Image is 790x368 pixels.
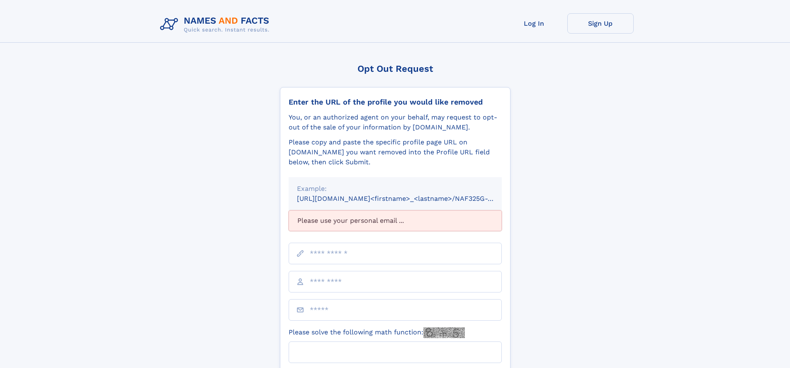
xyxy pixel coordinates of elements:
div: Opt Out Request [280,63,510,74]
div: You, or an authorized agent on your behalf, may request to opt-out of the sale of your informatio... [289,112,502,132]
small: [URL][DOMAIN_NAME]<firstname>_<lastname>/NAF325G-xxxxxxxx [297,195,518,202]
img: Logo Names and Facts [157,13,276,36]
label: Please solve the following math function: [289,327,465,338]
a: Log In [501,13,567,34]
div: Example: [297,184,493,194]
div: Please use your personal email ... [289,210,502,231]
a: Sign Up [567,13,634,34]
div: Please copy and paste the specific profile page URL on [DOMAIN_NAME] you want removed into the Pr... [289,137,502,167]
div: Enter the URL of the profile you would like removed [289,97,502,107]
